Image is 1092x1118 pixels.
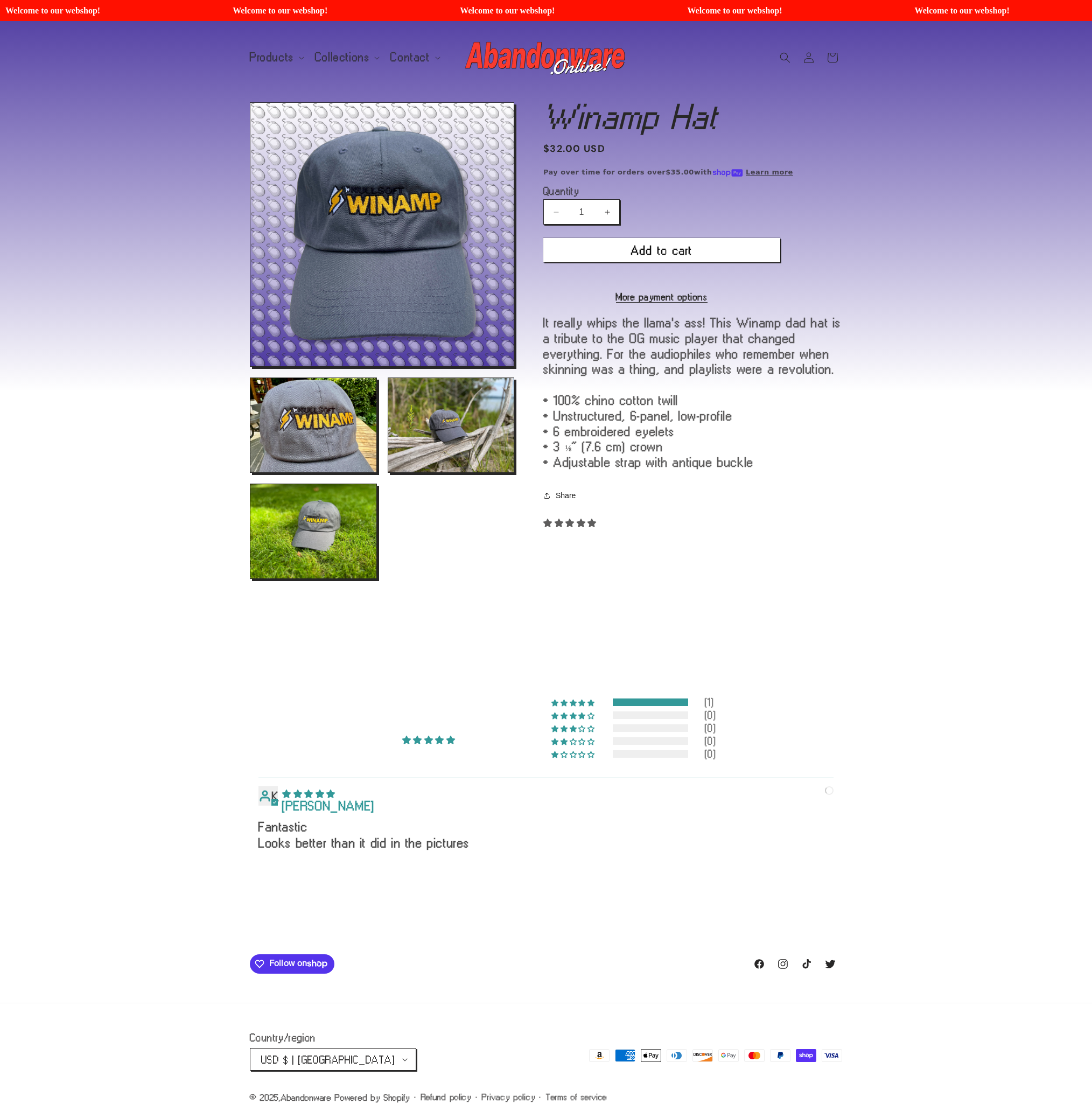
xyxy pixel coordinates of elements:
[543,238,780,262] button: Add to cart
[309,46,384,69] summary: Collections
[5,5,218,16] span: Welcome to our webshop!
[482,1092,535,1102] a: Privacy policy
[543,514,601,528] span: 5.00 stars
[261,1054,395,1065] span: USD $ | [GEOGRAPHIC_DATA]
[705,698,718,706] div: (1)
[543,186,780,197] label: Quantity
[258,837,834,849] p: Looks better than it did in the pictures
[687,5,900,16] span: Welcome to our webshop!
[543,292,780,302] a: More payment options
[421,1092,472,1102] a: Refund policy
[543,484,579,507] button: Share
[465,36,627,79] img: Abandonware
[551,698,596,707] div: 100% (1) reviews with 5 star rating
[281,1093,332,1102] a: Abandonware
[342,732,515,746] div: Average rating is 5.00 stars
[384,46,444,69] summary: Contact
[543,102,842,131] h1: Winamp Hat
[258,821,834,833] b: Fantastic
[461,32,631,83] a: Abandonware
[459,5,673,16] span: Welcome to our webshop!
[335,1093,410,1102] a: Powered by Shopify
[258,786,278,806] div: K
[543,142,605,156] span: $32.00 USD
[773,46,797,69] summary: Search
[250,1032,416,1043] h2: Country/region
[390,53,430,62] span: Contact
[232,5,445,16] span: Welcome to our webshop!
[250,102,516,579] media-gallery: Gallery Viewer
[250,1093,332,1102] small: © 2025,
[543,315,842,470] div: It really whips the llama's ass! This Winamp dad hat is a tribute to the OG music player that cha...
[282,799,375,813] span: [PERSON_NAME]
[250,53,294,62] span: Products
[315,53,370,62] span: Collections
[282,785,335,799] span: 5 star review
[243,46,309,69] summary: Products
[546,1092,607,1102] a: Terms of service
[250,1048,416,1071] button: USD $ | [GEOGRAPHIC_DATA]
